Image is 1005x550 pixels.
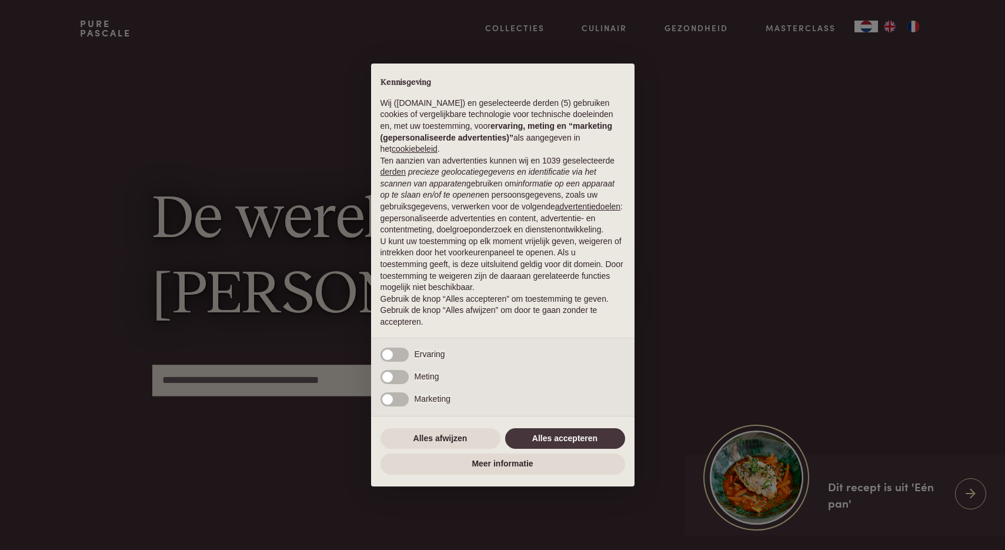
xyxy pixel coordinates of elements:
[415,372,439,381] span: Meting
[380,167,596,188] em: precieze geolocatiegegevens en identificatie via het scannen van apparaten
[555,201,620,213] button: advertentiedoelen
[380,179,615,200] em: informatie op een apparaat op te slaan en/of te openen
[380,166,406,178] button: derden
[392,144,438,154] a: cookiebeleid
[380,428,500,449] button: Alles afwijzen
[415,394,450,404] span: Marketing
[380,98,625,155] p: Wij ([DOMAIN_NAME]) en geselecteerde derden (5) gebruiken cookies of vergelijkbare technologie vo...
[505,428,625,449] button: Alles accepteren
[380,121,612,142] strong: ervaring, meting en “marketing (gepersonaliseerde advertenties)”
[380,155,625,236] p: Ten aanzien van advertenties kunnen wij en 1039 geselecteerde gebruiken om en persoonsgegevens, z...
[415,349,445,359] span: Ervaring
[380,294,625,328] p: Gebruik de knop “Alles accepteren” om toestemming te geven. Gebruik de knop “Alles afwijzen” om d...
[380,78,625,88] h2: Kennisgeving
[380,236,625,294] p: U kunt uw toestemming op elk moment vrijelijk geven, weigeren of intrekken door het voorkeurenpan...
[380,454,625,475] button: Meer informatie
